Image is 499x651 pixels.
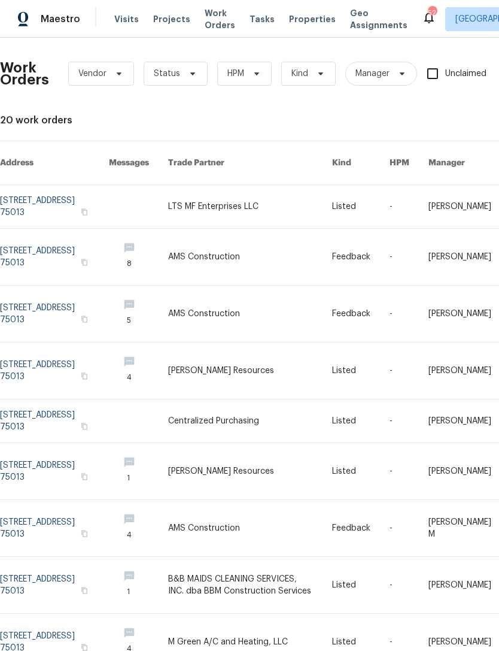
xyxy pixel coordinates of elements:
td: B&B MAIDS CLEANING SERVICES, INC. dba BBM Construction Services [159,557,322,614]
button: Copy Address [79,207,90,217]
td: AMS Construction [159,286,322,343]
td: - [380,229,419,286]
span: Maestro [41,13,80,25]
span: HPM [227,68,244,80]
button: Copy Address [79,471,90,482]
td: Feedback [322,229,380,286]
button: Copy Address [79,314,90,325]
th: Trade Partner [159,141,322,185]
td: [PERSON_NAME] Resources [159,443,322,500]
th: Messages [99,141,159,185]
th: Kind [322,141,380,185]
span: Properties [289,13,336,25]
td: - [380,399,419,443]
div: 52 [428,7,436,19]
span: Work Orders [205,7,235,31]
th: HPM [380,141,419,185]
td: AMS Construction [159,229,322,286]
td: - [380,500,419,557]
span: Projects [153,13,190,25]
td: [PERSON_NAME] Resources [159,343,322,399]
button: Copy Address [79,371,90,381]
td: - [380,286,419,343]
td: - [380,343,419,399]
button: Copy Address [79,257,90,268]
td: Feedback [322,500,380,557]
td: Feedback [322,286,380,343]
span: Vendor [78,68,107,80]
span: Geo Assignments [350,7,407,31]
td: Listed [322,343,380,399]
span: Unclaimed [445,68,486,80]
button: Copy Address [79,585,90,596]
span: Status [154,68,180,80]
td: Listed [322,557,380,614]
td: - [380,185,419,229]
td: AMS Construction [159,500,322,557]
span: Kind [291,68,308,80]
button: Copy Address [79,528,90,539]
td: - [380,443,419,500]
td: Listed [322,399,380,443]
td: Listed [322,185,380,229]
td: Listed [322,443,380,500]
td: - [380,557,419,614]
span: Tasks [250,15,275,23]
td: Centralized Purchasing [159,399,322,443]
td: LTS MF Enterprises LLC [159,185,322,229]
span: Manager [355,68,390,80]
button: Copy Address [79,421,90,432]
span: Visits [114,13,139,25]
